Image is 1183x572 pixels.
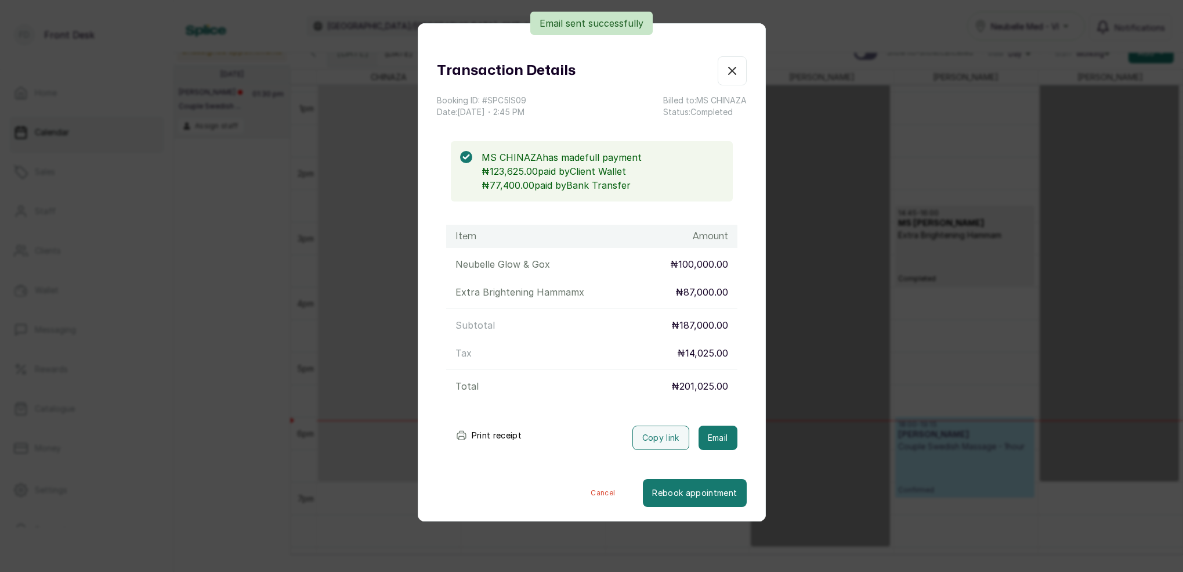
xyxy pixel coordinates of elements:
[455,229,476,243] h1: Item
[563,479,643,507] button: Cancel
[663,106,747,118] p: Status: Completed
[455,285,584,299] p: Extra Brightening Hammam x
[446,424,531,447] button: Print receipt
[482,164,723,178] p: ₦123,625.00 paid by Client Wallet
[540,16,643,30] p: Email sent successfully
[482,150,723,164] p: MS CHINAZA has made full payment
[632,426,689,450] button: Copy link
[693,229,728,243] h1: Amount
[437,106,526,118] p: Date: [DATE] ・ 2:45 PM
[643,479,746,507] button: Rebook appointment
[671,318,728,332] p: ₦187,000.00
[663,95,747,106] p: Billed to: MS CHINAZA
[675,285,728,299] p: ₦87,000.00
[455,346,472,360] p: Tax
[455,257,550,271] p: Neubelle Glow & Go x
[437,60,576,81] h1: Transaction Details
[455,379,479,393] p: Total
[482,178,723,192] p: ₦77,400.00 paid by Bank Transfer
[455,318,495,332] p: Subtotal
[670,257,728,271] p: ₦100,000.00
[699,426,737,450] button: Email
[671,379,728,393] p: ₦201,025.00
[437,95,526,106] p: Booking ID: # SPC5lS09
[677,346,728,360] p: ₦14,025.00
